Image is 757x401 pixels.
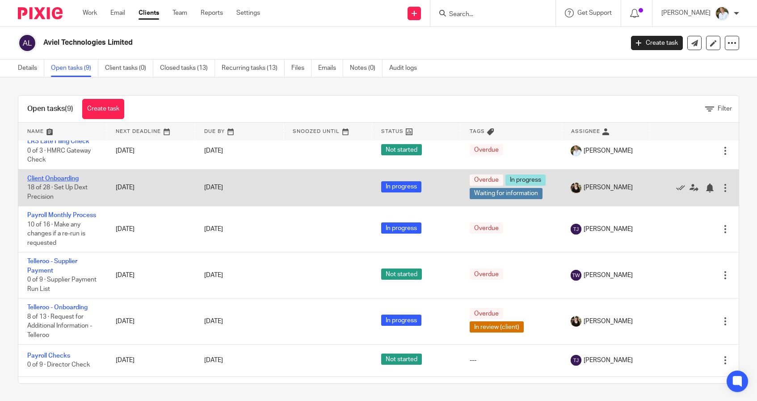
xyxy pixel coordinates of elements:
span: In progress [381,222,421,234]
td: [DATE] [107,299,195,345]
span: Overdue [470,269,503,280]
img: svg%3E [571,224,581,235]
a: Telleroo - Onboarding [27,304,88,311]
a: Create task [82,99,124,119]
a: Recurring tasks (13) [222,60,285,77]
a: Clients [139,9,159,17]
td: [DATE] [107,252,195,299]
span: [PERSON_NAME] [584,317,633,326]
div: --- [470,356,553,365]
span: Get Support [577,10,612,16]
a: Reports [201,9,223,17]
span: 8 of 13 · Request for Additional Information - Telleroo [27,314,92,338]
span: [DATE] [204,226,223,232]
span: Snoozed Until [293,129,340,134]
span: [PERSON_NAME] [584,225,633,234]
a: Files [291,60,311,77]
span: In progress [381,315,421,326]
span: 10 of 16 · Make any changes if a re-run is requested [27,222,85,246]
a: Telleroo - Supplier Payment [27,258,77,273]
a: Payroll Checks [27,353,70,359]
a: Payroll Monthly Process [27,212,96,218]
span: [DATE] [204,148,223,154]
span: Status [381,129,404,134]
img: svg%3E [571,355,581,366]
span: Overdue [470,308,503,319]
span: In review (client) [470,321,524,333]
span: [DATE] [204,272,223,278]
span: Filter [718,106,732,112]
span: [PERSON_NAME] [584,183,633,192]
a: Notes (0) [350,60,383,77]
span: Overdue [470,222,503,234]
a: Audit logs [389,60,424,77]
td: [DATE] [107,345,195,376]
a: Work [83,9,97,17]
span: [DATE] [204,318,223,324]
span: 0 of 9 · Supplier Payment Run List [27,277,97,292]
a: Create task [631,36,683,50]
a: Emails [318,60,343,77]
a: Open tasks (9) [51,60,98,77]
a: Settings [236,9,260,17]
td: [DATE] [107,169,195,206]
span: 0 of 9 · Director Check [27,362,90,368]
span: In progress [505,175,546,186]
td: [DATE] [107,132,195,169]
span: [DATE] [204,357,223,363]
a: Client Onboarding [27,175,79,182]
span: (9) [65,105,73,112]
img: Pixie [18,7,63,19]
a: Details [18,60,44,77]
span: [PERSON_NAME] [584,271,633,280]
img: Helen%20Campbell.jpeg [571,316,581,327]
span: Overdue [470,175,503,186]
a: ERS Late Filing Check [27,138,89,145]
img: sarah-royle.jpg [571,145,581,156]
img: sarah-royle.jpg [715,6,729,21]
span: 18 of 28 · Set Up Dext Precision [27,184,88,200]
span: In progress [381,181,421,192]
a: Client tasks (0) [105,60,153,77]
span: [DATE] [204,185,223,191]
a: Mark as done [676,183,690,192]
span: Not started [381,144,422,155]
img: svg%3E [18,34,37,52]
span: 0 of 3 · HMRC Gateway Check [27,148,91,163]
a: Team [172,9,187,17]
p: [PERSON_NAME] [661,9,711,17]
span: Not started [381,269,422,280]
td: [DATE] [107,206,195,252]
img: svg%3E [571,270,581,281]
input: Search [448,11,529,19]
span: [PERSON_NAME] [584,356,633,365]
h2: Aviel Technologies Limited [43,38,503,47]
span: Overdue [470,144,503,155]
img: Helen%20Campbell.jpeg [571,183,581,193]
span: Waiting for information [470,188,543,199]
a: Closed tasks (13) [160,60,215,77]
span: Not started [381,354,422,365]
a: Email [110,9,125,17]
span: [PERSON_NAME] [584,146,633,155]
h1: Open tasks [27,104,73,114]
span: Tags [470,129,485,134]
